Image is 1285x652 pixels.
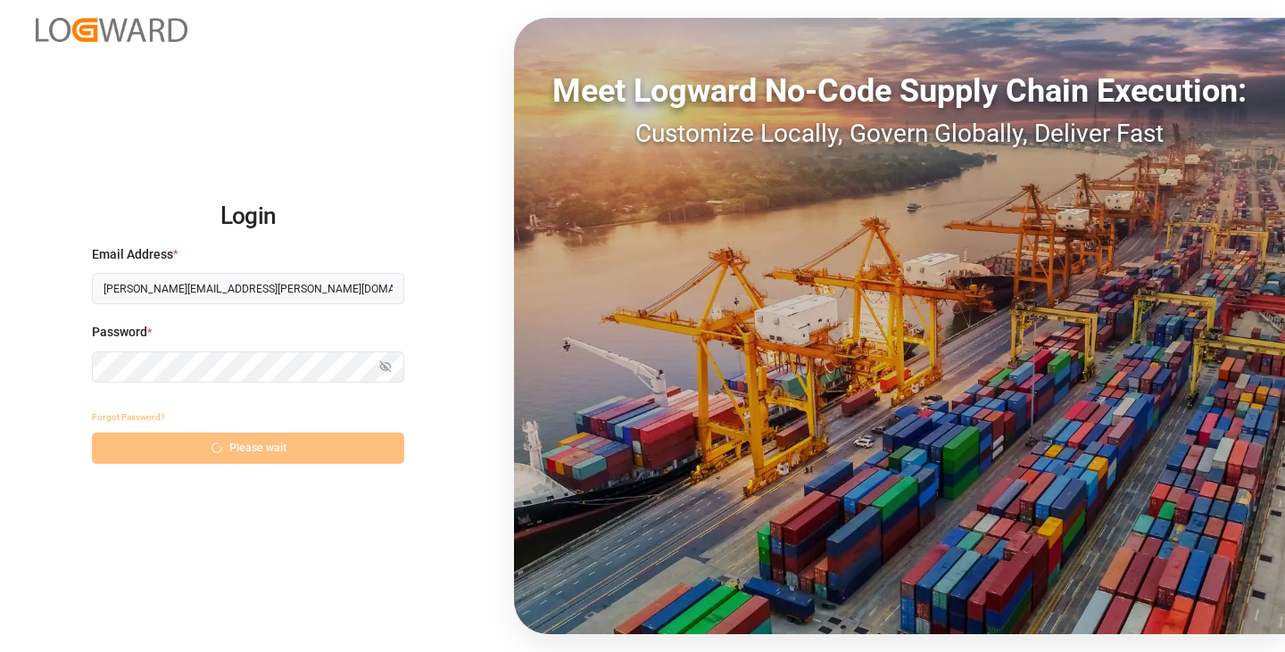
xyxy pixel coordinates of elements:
[514,67,1285,115] div: Meet Logward No-Code Supply Chain Execution:
[92,188,404,245] h2: Login
[92,273,404,304] input: Enter your email
[92,323,147,342] span: Password
[92,245,173,264] span: Email Address
[514,115,1285,153] div: Customize Locally, Govern Globally, Deliver Fast
[36,18,187,42] img: Logward_new_orange.png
